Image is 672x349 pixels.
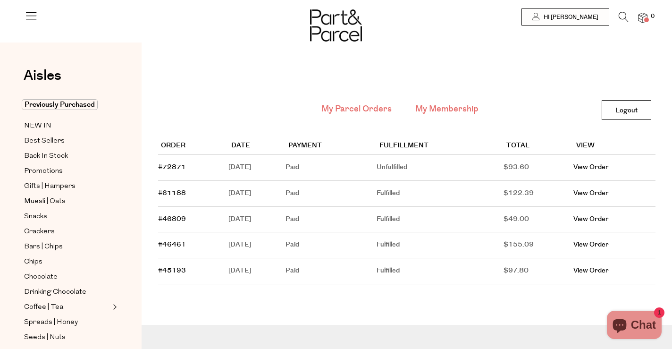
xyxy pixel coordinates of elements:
span: Chocolate [24,272,58,283]
td: Fulfilled [377,232,504,258]
span: Snacks [24,211,47,222]
td: $97.80 [504,258,573,284]
td: Paid [286,181,377,207]
td: $49.00 [504,207,573,233]
a: Crackers [24,226,110,238]
a: My Parcel Orders [321,103,392,115]
span: Aisles [24,65,61,86]
a: Previously Purchased [24,99,110,111]
a: Muesli | Oats [24,196,110,207]
span: 0 [648,12,657,21]
a: View Order [573,214,609,224]
td: Paid [286,258,377,284]
a: View Order [573,240,609,249]
span: Chips [24,256,42,268]
img: Part&Parcel [310,9,362,42]
td: [DATE] [228,207,286,233]
a: #72871 [158,162,186,172]
a: Best Sellers [24,135,110,147]
span: NEW IN [24,120,51,132]
a: My Membership [415,103,479,115]
td: [DATE] [228,232,286,258]
inbox-online-store-chat: Shopify online store chat [604,311,664,341]
a: #61188 [158,188,186,198]
a: #46809 [158,214,186,224]
a: Back In Stock [24,150,110,162]
span: Hi [PERSON_NAME] [541,13,598,21]
a: Seeds | Nuts [24,332,110,343]
span: Gifts | Hampers [24,181,76,192]
a: View Order [573,266,609,275]
th: Total [504,137,573,155]
td: [DATE] [228,181,286,207]
a: Snacks [24,211,110,222]
a: Hi [PERSON_NAME] [521,9,609,26]
th: View [573,137,655,155]
span: Crackers [24,226,55,238]
td: [DATE] [228,258,286,284]
td: Unfulfilled [377,155,504,181]
span: Muesli | Oats [24,196,66,207]
td: Fulfilled [377,181,504,207]
span: Previously Purchased [22,99,98,110]
th: Order [158,137,228,155]
a: View Order [573,162,609,172]
td: Paid [286,232,377,258]
td: [DATE] [228,155,286,181]
a: #46461 [158,240,186,249]
td: Paid [286,155,377,181]
a: Chips [24,256,110,268]
a: NEW IN [24,120,110,132]
td: Paid [286,207,377,233]
td: Fulfilled [377,207,504,233]
span: Best Sellers [24,136,65,147]
a: Gifts | Hampers [24,180,110,192]
span: Spreads | Honey [24,317,78,328]
a: 0 [638,13,647,23]
a: View Order [573,188,609,198]
a: Drinking Chocolate [24,286,110,298]
span: Bars | Chips [24,241,63,253]
a: Chocolate [24,271,110,283]
a: Bars | Chips [24,241,110,253]
td: $155.09 [504,232,573,258]
span: Seeds | Nuts [24,332,66,343]
a: Spreads | Honey [24,316,110,328]
span: Back In Stock [24,151,68,162]
a: Aisles [24,68,61,92]
span: Promotions [24,166,63,177]
th: Payment [286,137,377,155]
a: Coffee | Tea [24,301,110,313]
td: $122.39 [504,181,573,207]
a: Logout [602,100,651,120]
a: Promotions [24,165,110,177]
button: Expand/Collapse Coffee | Tea [110,301,117,313]
span: Coffee | Tea [24,302,63,313]
th: Fulfillment [377,137,504,155]
a: #45193 [158,266,186,275]
th: Date [228,137,286,155]
td: $93.60 [504,155,573,181]
td: Fulfilled [377,258,504,284]
span: Drinking Chocolate [24,287,86,298]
